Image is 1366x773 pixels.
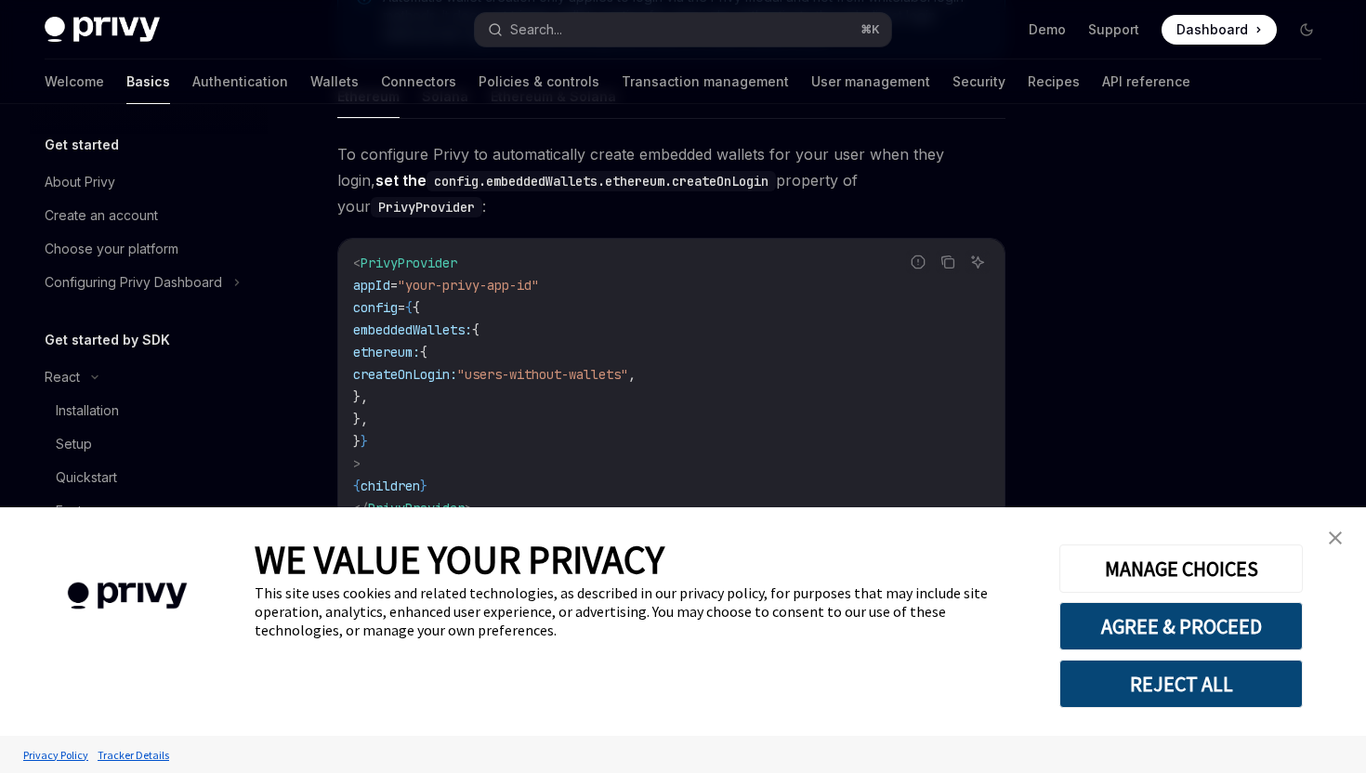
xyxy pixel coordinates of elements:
span: }, [353,388,368,405]
span: { [420,344,427,360]
span: , [628,366,636,383]
a: Basics [126,59,170,104]
span: { [472,321,479,338]
span: Dashboard [1176,20,1248,39]
span: children [361,478,420,494]
span: { [413,299,420,316]
span: WE VALUE YOUR PRIVACY [255,535,664,583]
code: config.embeddedWallets.ethereum.createOnLogin [427,171,776,191]
span: } [420,478,427,494]
button: Report incorrect code [906,250,930,274]
a: Authentication [192,59,288,104]
strong: set the [375,171,776,190]
button: Configuring Privy Dashboard [30,266,268,299]
div: Quickstart [56,466,117,489]
span: > [465,500,472,517]
a: close banner [1317,519,1354,557]
div: Create an account [45,204,158,227]
button: Ask AI [965,250,990,274]
div: React [45,366,80,388]
span: ethereum: [353,344,420,360]
button: REJECT ALL [1059,660,1303,708]
a: Create an account [30,199,268,232]
span: < [353,255,361,271]
div: About Privy [45,171,115,193]
a: Dashboard [1162,15,1277,45]
button: Search...⌘K [475,13,890,46]
a: API reference [1102,59,1190,104]
div: This site uses cookies and related technologies, as described in our privacy policy, for purposes... [255,583,1031,639]
span: PrivyProvider [361,255,457,271]
h5: Get started [45,134,119,156]
a: Choose your platform [30,232,268,266]
a: Demo [1029,20,1066,39]
button: AGREE & PROCEED [1059,602,1303,650]
a: Recipes [1028,59,1080,104]
a: Installation [30,394,268,427]
h5: Get started by SDK [45,329,170,351]
a: Transaction management [622,59,789,104]
span: config [353,299,398,316]
span: PrivyProvider [368,500,465,517]
button: Copy the contents from the code block [936,250,960,274]
span: }, [353,411,368,427]
img: company logo [28,556,227,636]
a: Security [952,59,1005,104]
div: Configuring Privy Dashboard [45,271,222,294]
span: </ [353,500,368,517]
div: Search... [510,19,562,41]
a: Policies & controls [479,59,599,104]
code: PrivyProvider [371,197,482,217]
span: = [398,299,405,316]
div: Installation [56,400,119,422]
a: User management [811,59,930,104]
button: React [30,360,268,394]
img: close banner [1329,531,1342,544]
span: } [361,433,368,450]
a: Quickstart [30,461,268,494]
span: "your-privy-app-id" [398,277,539,294]
span: = [390,277,398,294]
div: Choose your platform [45,238,178,260]
img: dark logo [45,17,160,43]
div: Features [56,500,109,522]
a: Features [30,494,268,528]
button: Toggle dark mode [1292,15,1321,45]
span: To configure Privy to automatically create embedded wallets for your user when they login, proper... [337,141,1005,219]
a: Support [1088,20,1139,39]
a: Setup [30,427,268,461]
a: Connectors [381,59,456,104]
a: Privacy Policy [19,739,93,771]
button: MANAGE CHOICES [1059,544,1303,593]
a: About Privy [30,165,268,199]
span: { [353,478,361,494]
a: Tracker Details [93,739,174,771]
span: > [353,455,361,472]
span: ⌘ K [860,22,880,37]
span: embeddedWallets: [353,321,472,338]
span: { [405,299,413,316]
a: Welcome [45,59,104,104]
div: Setup [56,433,92,455]
span: } [353,433,361,450]
span: appId [353,277,390,294]
span: createOnLogin: [353,366,457,383]
span: "users-without-wallets" [457,366,628,383]
a: Wallets [310,59,359,104]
